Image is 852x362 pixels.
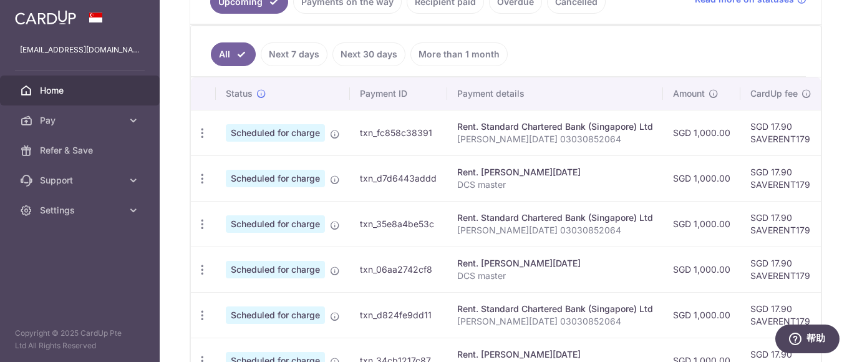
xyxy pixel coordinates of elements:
div: Rent. Standard Chartered Bank (Singapore) Ltd [457,120,653,133]
td: SGD 1,000.00 [663,247,740,292]
img: CardUp [15,10,76,25]
td: SGD 1,000.00 [663,201,740,247]
div: Rent. [PERSON_NAME][DATE] [457,348,653,361]
span: Amount [673,87,705,100]
td: txn_35e8a4be53c [350,201,447,247]
span: Scheduled for charge [226,215,325,233]
p: [PERSON_NAME][DATE] 03030852064 [457,224,653,237]
td: txn_d7d6443addd [350,155,447,201]
td: SGD 1,000.00 [663,110,740,155]
td: SGD 1,000.00 [663,292,740,338]
p: [PERSON_NAME][DATE] 03030852064 [457,133,653,145]
a: More than 1 month [410,42,508,66]
p: DCS master [457,179,653,191]
td: SGD 17.90 SAVERENT179 [740,110,821,155]
span: Settings [40,204,122,217]
td: SGD 1,000.00 [663,155,740,201]
span: Support [40,174,122,187]
iframe: 打开一个小组件，您可以在其中找到更多信息 [775,325,840,356]
td: SGD 17.90 SAVERENT179 [740,155,821,201]
span: Scheduled for charge [226,261,325,278]
td: txn_fc858c38391 [350,110,447,155]
a: All [211,42,256,66]
p: [EMAIL_ADDRESS][DOMAIN_NAME] [20,44,140,56]
th: Payment ID [350,77,447,110]
span: Refer & Save [40,144,122,157]
span: Pay [40,114,122,127]
div: Rent. [PERSON_NAME][DATE] [457,257,653,270]
td: SGD 17.90 SAVERENT179 [740,292,821,338]
p: [PERSON_NAME][DATE] 03030852064 [457,315,653,328]
span: Status [226,87,253,100]
span: Scheduled for charge [226,124,325,142]
span: CardUp fee [750,87,798,100]
a: Next 7 days [261,42,327,66]
div: Rent. Standard Chartered Bank (Singapore) Ltd [457,303,653,315]
td: SGD 17.90 SAVERENT179 [740,201,821,247]
td: txn_06aa2742cf8 [350,247,447,292]
th: Payment details [447,77,663,110]
td: SGD 17.90 SAVERENT179 [740,247,821,292]
span: Scheduled for charge [226,170,325,187]
span: Home [40,84,122,97]
div: Rent. Standard Chartered Bank (Singapore) Ltd [457,212,653,224]
p: DCS master [457,270,653,282]
td: txn_d824fe9dd11 [350,292,447,338]
div: Rent. [PERSON_NAME][DATE] [457,166,653,179]
a: Next 30 days [332,42,405,66]
span: Scheduled for charge [226,306,325,324]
